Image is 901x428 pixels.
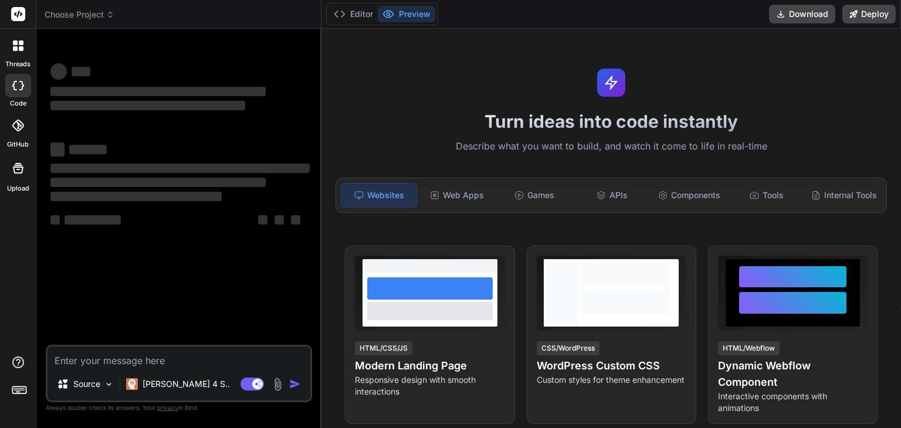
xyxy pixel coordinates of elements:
span: ‌ [72,67,90,76]
label: Upload [7,184,29,193]
span: Choose Project [45,9,114,21]
label: GitHub [7,140,29,150]
div: Internal Tools [807,183,882,208]
h4: WordPress Custom CSS [537,358,686,374]
h4: Modern Landing Page [355,358,504,374]
label: threads [5,59,31,69]
p: Interactive components with animations [718,390,868,414]
h1: Turn ideas into code instantly [328,111,894,132]
div: Games [497,183,572,208]
div: Components [652,183,727,208]
button: Editor [329,6,378,22]
span: ‌ [258,215,267,225]
span: ‌ [50,192,222,201]
h4: Dynamic Webflow Component [718,358,868,390]
p: Always double-check its answers. Your in Bind [46,402,312,413]
button: Deploy [842,5,896,23]
p: [PERSON_NAME] 4 S.. [143,378,230,390]
div: Web Apps [419,183,494,208]
span: privacy [157,404,178,411]
div: Tools [729,183,804,208]
span: ‌ [275,215,284,225]
span: ‌ [50,164,310,173]
span: ‌ [50,101,245,110]
span: ‌ [69,145,107,154]
img: Claude 4 Sonnet [126,378,138,390]
div: APIs [574,183,649,208]
span: ‌ [65,215,121,225]
p: Source [73,378,100,390]
img: attachment [271,378,284,391]
img: Pick Models [104,379,114,389]
span: ‌ [50,87,266,96]
span: ‌ [50,63,67,80]
span: ‌ [50,215,60,225]
p: Describe what you want to build, and watch it come to life in real-time [328,139,894,154]
div: HTML/CSS/JS [355,341,412,355]
span: ‌ [50,142,65,157]
button: Download [769,5,835,23]
div: HTML/Webflow [718,341,780,355]
img: icon [289,378,301,390]
label: code [10,98,26,108]
span: ‌ [291,215,300,225]
div: CSS/WordPress [537,341,599,355]
button: Preview [378,6,435,22]
span: ‌ [50,178,266,187]
div: Websites [341,183,417,208]
p: Custom styles for theme enhancement [537,374,686,386]
p: Responsive design with smooth interactions [355,374,504,398]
